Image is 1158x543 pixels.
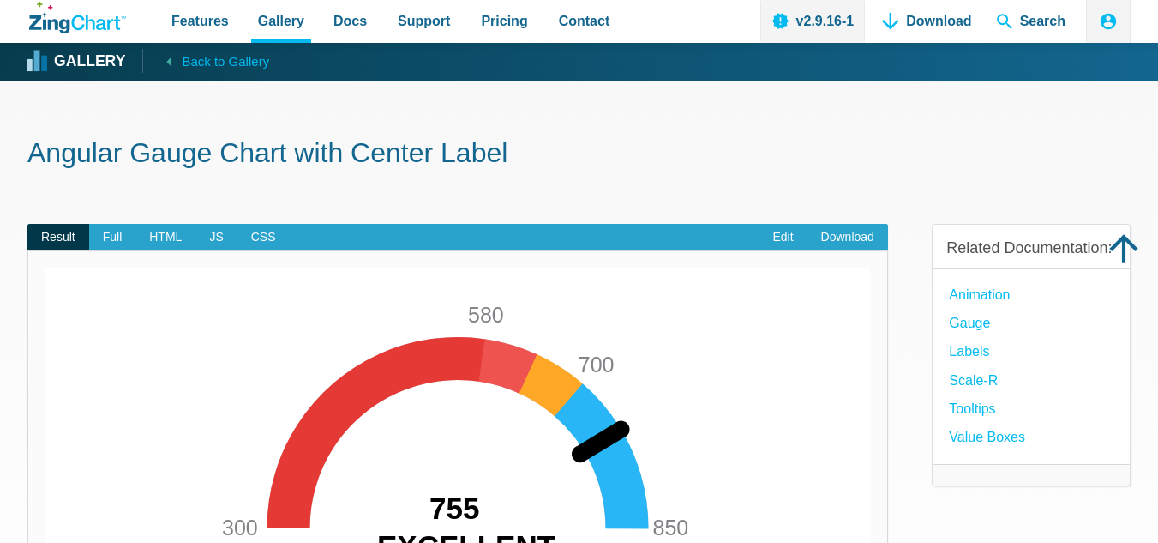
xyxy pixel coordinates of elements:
[949,369,998,392] a: Scale-R
[807,224,888,251] a: Download
[237,224,290,251] span: CSS
[27,224,89,251] span: Result
[29,2,126,33] a: ZingChart Logo. Click to return to the homepage
[27,136,1131,174] h1: Angular Gauge Chart with Center Label
[481,9,527,33] span: Pricing
[946,238,1116,258] h3: Related Documentation:
[949,340,989,363] a: Labels
[135,224,195,251] span: HTML
[171,9,229,33] span: Features
[559,9,610,33] span: Contact
[195,224,237,251] span: JS
[398,9,450,33] span: Support
[142,49,269,73] a: Back to Gallery
[258,9,304,33] span: Gallery
[182,51,269,73] span: Back to Gallery
[89,224,136,251] span: Full
[949,425,1025,449] a: Value Boxes
[949,311,990,335] a: Gauge
[29,49,125,75] a: Gallery
[54,54,125,69] strong: Gallery
[333,9,367,33] span: Docs
[759,224,807,251] a: Edit
[949,283,1010,306] a: Animation
[949,397,995,420] a: Tooltips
